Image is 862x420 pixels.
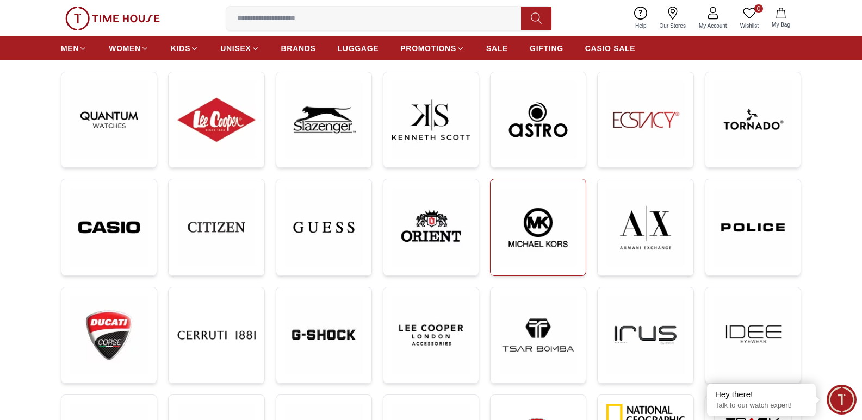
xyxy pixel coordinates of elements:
span: 0 [754,4,763,13]
span: Our Stores [655,22,690,30]
span: BRANDS [281,43,316,54]
img: ... [70,81,148,159]
a: UNISEX [220,39,259,58]
span: PROMOTIONS [400,43,456,54]
span: MEN [61,43,79,54]
img: ... [606,188,684,266]
img: ... [714,81,792,159]
button: My Bag [765,5,797,31]
img: ... [285,188,363,266]
p: Talk to our watch expert! [715,401,808,410]
img: ... [285,81,363,159]
a: LUGGAGE [338,39,379,58]
img: ... [392,296,470,374]
a: WOMEN [109,39,149,58]
img: ... [392,188,470,266]
span: My Account [694,22,731,30]
a: SALE [486,39,508,58]
span: UNISEX [220,43,251,54]
a: Our Stores [653,4,692,32]
a: MEN [61,39,87,58]
img: ... [177,188,255,266]
span: LUGGAGE [338,43,379,54]
a: CASIO SALE [585,39,636,58]
a: PROMOTIONS [400,39,464,58]
a: BRANDS [281,39,316,58]
a: Help [629,4,653,32]
img: ... [714,296,792,374]
img: ... [70,296,148,374]
a: 0Wishlist [734,4,765,32]
span: CASIO SALE [585,43,636,54]
span: Wishlist [736,22,763,30]
img: ... [177,81,255,159]
img: ... [392,81,470,159]
img: ... [65,7,160,30]
img: ... [606,296,684,374]
a: KIDS [171,39,199,58]
a: GIFTING [530,39,563,58]
img: ... [499,81,577,159]
span: KIDS [171,43,190,54]
img: ... [285,296,363,374]
img: ... [499,296,577,374]
span: Help [631,22,651,30]
img: ... [606,81,684,159]
span: WOMEN [109,43,141,54]
div: Chat Widget [827,385,857,415]
img: ... [177,296,255,374]
span: SALE [486,43,508,54]
span: GIFTING [530,43,563,54]
img: ... [499,188,577,266]
span: My Bag [767,21,795,29]
img: ... [714,188,792,266]
div: Hey there! [715,389,808,400]
img: ... [70,188,148,266]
